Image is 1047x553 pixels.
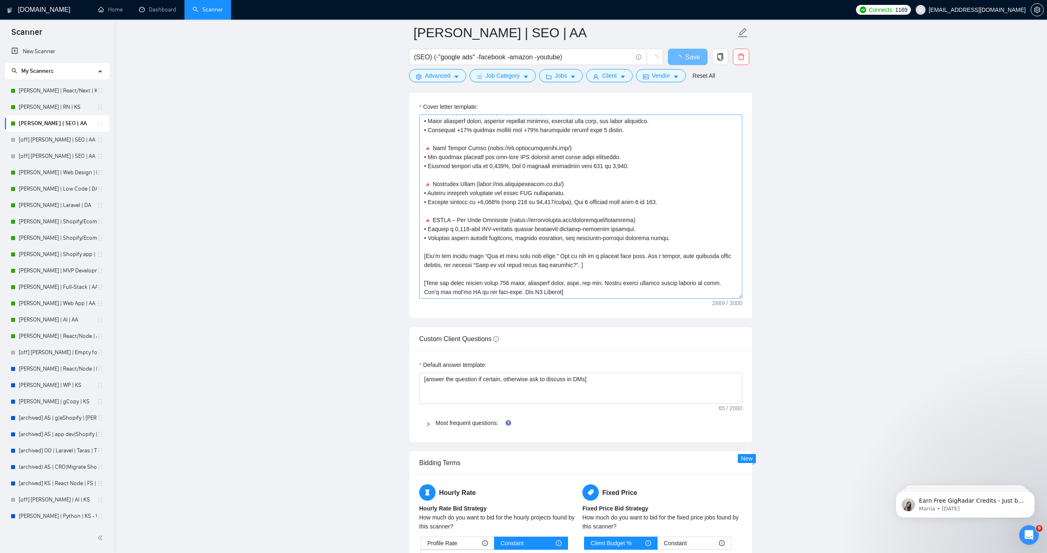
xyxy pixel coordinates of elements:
iframe: Intercom live chat [1019,525,1039,545]
button: userClientcaret-down [586,69,633,82]
span: loading [675,55,685,61]
li: Valery | RN | KS [5,99,109,115]
span: holder [97,137,103,143]
span: holder [97,104,103,110]
a: Most frequent questions: [436,420,498,426]
li: [off] Harry | AI | KS [5,492,109,508]
span: holder [97,480,103,487]
li: Anna | Low Code | DA [5,181,109,197]
span: hourglass [419,484,436,501]
span: search [11,68,17,74]
a: [PERSON_NAME] | MVP Development | AA [19,263,97,279]
a: [archived] OO | Laravel | Taras | Top filters [19,443,97,459]
a: [PERSON_NAME] | React/Node | AA [19,328,97,344]
div: How much do you want to bid for the fixed price jobs found by this scanner? [582,513,742,531]
a: homeHome [98,6,123,13]
a: [PERSON_NAME] | Low Code | DA [19,181,97,197]
span: Client Budget % [591,537,631,549]
li: [archived] KS | React Node | FS | Anna S. (low average paid) [5,475,109,492]
li: [archived] AS | g|eShopify | Moroz [5,410,109,426]
a: [PERSON_NAME] | Laravel | DA [19,197,97,214]
span: holder [97,366,103,372]
span: Constant [501,537,523,549]
span: Vendor [652,71,670,80]
span: info-circle [719,540,725,546]
span: info-circle [556,540,562,546]
span: New [741,455,753,462]
span: info-circle [645,540,651,546]
a: New Scanner [11,43,103,60]
li: [archived] AS | app dev|Shopify | Moroz [5,426,109,443]
li: Michael | Web App | AA [5,295,109,312]
span: holder [97,415,103,421]
li: [off] Nick | SEO | AA - Light, Low Budget [5,148,109,164]
a: [PERSON_NAME] | AI | AA [19,312,97,328]
span: holder [97,169,103,176]
textarea: Cover letter template: [419,115,742,299]
span: delete [733,53,749,61]
span: double-left [97,534,106,542]
span: setting [1031,7,1043,13]
span: right [426,422,431,427]
span: holder [97,300,103,307]
span: Client [602,71,617,80]
textarea: Default answer template: [419,373,742,404]
span: Save [685,52,700,62]
a: searchScanner [193,6,223,13]
span: Constant [664,537,687,549]
button: Save [668,49,708,65]
span: holder [97,497,103,503]
span: Job Category [485,71,519,80]
span: Advanced [425,71,450,80]
li: Michael | MVP Development | AA [5,263,109,279]
li: Michael | React/Node | AA [5,328,109,344]
span: holder [97,447,103,454]
a: [PERSON_NAME] | Python | KS - WIP [19,508,97,524]
div: Most frequent questions: [419,414,742,432]
span: caret-down [620,74,626,80]
span: caret-down [570,74,576,80]
a: [off] [PERSON_NAME] | AI | KS [19,492,97,508]
b: Fixed Price Bid Strategy [582,505,648,512]
span: user [593,74,599,80]
span: holder [97,120,103,127]
li: [off] Nick | SEO | AA - Strict, High Budget [5,132,109,148]
li: Ann | React/Node | KS - WIP [5,361,109,377]
li: [archived] OO | Laravel | Taras | Top filters [5,443,109,459]
label: Default answer template: [419,360,486,369]
li: Ann | React/Next | KS [5,83,109,99]
button: delete [733,49,749,65]
span: holder [97,235,103,241]
span: info-circle [482,540,488,546]
span: holder [97,431,103,438]
a: [PERSON_NAME] | SEO | AA [19,115,97,132]
li: (archived) AS | CRO|Migrate Shopify | Moroz [5,459,109,475]
a: [off] [PERSON_NAME] | SEO | AA - Strict, High Budget [19,132,97,148]
span: holder [97,268,103,274]
span: Custom Client Questions [419,335,499,342]
span: setting [416,74,422,80]
li: Andrew | Shopify app | DA [5,246,109,263]
li: Andrew | Shopify/Ecom | DA [5,230,109,246]
span: info-circle [636,54,641,60]
li: Harry | Python | KS - WIP [5,508,109,524]
img: upwork-logo.png [860,7,866,13]
span: holder [97,382,103,389]
a: [PERSON_NAME] | React/Next | KS [19,83,97,99]
li: Andrew | Shopify/Ecom | DA - lower requirements [5,214,109,230]
span: holder [97,218,103,225]
a: Reset All [692,71,715,80]
span: Jobs [555,71,567,80]
span: tag [582,484,599,501]
img: logo [7,4,13,17]
span: Scanner [5,26,49,43]
div: How much do you want to bid for the hourly projects found by this scanner? [419,513,579,531]
li: Michael | AI | AA [5,312,109,328]
a: [PERSON_NAME] | Shopify/Ecom | DA - lower requirements [19,214,97,230]
div: Bidding Terms [419,451,742,474]
a: [off] [PERSON_NAME] | Empty for future | AA [19,344,97,361]
span: loading [651,55,658,62]
button: settingAdvancedcaret-down [409,69,466,82]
